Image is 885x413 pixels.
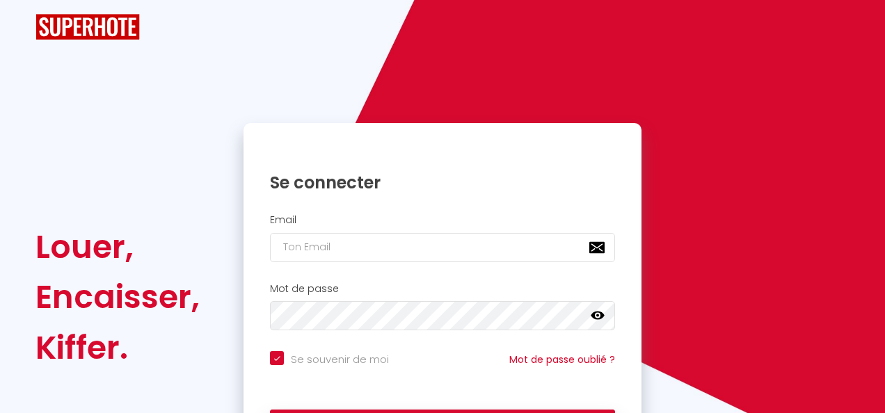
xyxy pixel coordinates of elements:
h2: Email [270,214,615,226]
div: Kiffer. [35,323,200,373]
input: Ton Email [270,233,615,262]
a: Mot de passe oublié ? [509,353,615,366]
h1: Se connecter [270,172,615,193]
img: SuperHote logo [35,14,140,40]
div: Encaisser, [35,272,200,322]
h2: Mot de passe [270,283,615,295]
div: Louer, [35,222,200,272]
